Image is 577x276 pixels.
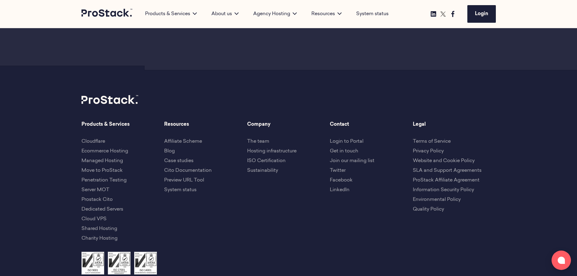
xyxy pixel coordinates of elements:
[330,188,350,192] a: LinkedIn
[81,95,139,106] a: Prostack logo
[330,158,374,163] a: Join our mailing list
[164,121,247,128] span: Resources
[413,178,479,183] a: ProStack Affiliate Agreement
[247,139,269,144] a: The team
[204,10,246,18] div: About us
[247,158,286,163] a: ISO Certification
[247,168,278,173] a: Sustainability
[81,168,123,173] a: Move to ProStack
[164,168,212,173] a: Cito Documentation
[413,207,444,212] a: Quality Policy
[247,121,330,128] span: Company
[356,10,389,18] a: System status
[164,178,204,183] a: Preview URL Tool
[467,5,496,23] a: Login
[304,10,349,18] div: Resources
[330,139,363,144] a: Login to Portal
[164,188,197,192] a: System status
[330,168,346,173] a: Twitter
[81,197,113,202] a: Prostack Cito
[81,178,127,183] a: Penetration Testing
[247,149,297,154] a: Hosting infrastructure
[81,121,164,128] span: Products & Services
[81,158,123,163] a: Managed Hosting
[413,149,444,154] a: Privacy Policy
[81,9,133,19] a: Prostack logo
[246,10,304,18] div: Agency Hosting
[413,139,451,144] a: Terms of Service
[81,139,105,144] a: Cloudflare
[330,121,413,128] span: Contact
[330,149,358,154] a: Get in touch
[81,236,118,241] a: Charity Hosting
[413,197,461,202] a: Environmental Policy
[552,251,571,270] button: Open chat window
[164,139,202,144] a: Affiliate Scheme
[81,207,123,212] a: Dedicated Servers
[413,121,496,128] span: Legal
[413,168,482,173] a: SLA and Support Agreements
[81,149,128,154] a: Ecommerce Hosting
[138,10,204,18] div: Products & Services
[164,149,175,154] a: Blog
[81,226,117,231] a: Shared Hosting
[413,188,474,192] a: Information Security Policy
[81,188,109,192] a: Server MOT
[81,217,107,221] a: Cloud VPS
[164,158,194,163] a: Case studies
[413,158,475,163] a: Website and Cookie Policy
[330,178,353,183] a: Facebook
[475,12,488,16] span: Login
